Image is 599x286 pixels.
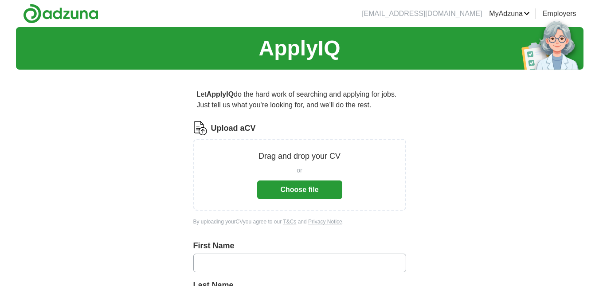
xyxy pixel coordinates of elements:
[283,219,296,225] a: T&Cs
[193,218,406,226] div: By uploading your CV you agree to our and .
[193,121,207,135] img: CV Icon
[297,166,302,175] span: or
[258,32,340,64] h1: ApplyIQ
[211,122,256,134] label: Upload a CV
[23,4,98,24] img: Adzuna logo
[257,180,342,199] button: Choose file
[362,8,482,19] li: [EMAIL_ADDRESS][DOMAIN_NAME]
[193,86,406,114] p: Let do the hard work of searching and applying for jobs. Just tell us what you're looking for, an...
[193,240,406,252] label: First Name
[489,8,530,19] a: MyAdzuna
[543,8,576,19] a: Employers
[308,219,342,225] a: Privacy Notice
[207,90,234,98] strong: ApplyIQ
[258,150,341,162] p: Drag and drop your CV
